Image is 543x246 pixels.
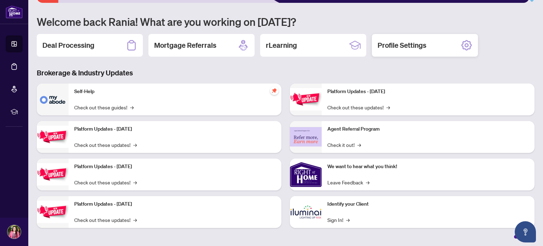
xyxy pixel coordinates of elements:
[357,141,361,149] span: →
[7,225,21,239] img: Profile Icon
[74,163,276,171] p: Platform Updates - [DATE]
[74,88,276,96] p: Self-Help
[290,159,322,190] img: We want to hear what you think!
[290,88,322,110] img: Platform Updates - June 23, 2025
[74,103,134,111] a: Check out these guides!→
[37,201,69,223] img: Platform Updates - July 8, 2025
[154,40,216,50] h2: Mortgage Referrals
[37,15,535,28] h1: Welcome back Rania! What are you working on [DATE]?
[37,126,69,148] img: Platform Updates - September 16, 2025
[133,141,137,149] span: →
[74,125,276,133] p: Platform Updates - [DATE]
[290,196,322,228] img: Identify your Client
[6,5,23,18] img: logo
[74,141,137,149] a: Check out these updates!→
[74,200,276,208] p: Platform Updates - [DATE]
[37,68,535,78] h3: Brokerage & Industry Updates
[266,40,297,50] h2: rLearning
[366,178,369,186] span: →
[327,88,529,96] p: Platform Updates - [DATE]
[327,216,350,224] a: Sign In!→
[327,178,369,186] a: Leave Feedback→
[346,216,350,224] span: →
[130,103,134,111] span: →
[386,103,390,111] span: →
[327,103,390,111] a: Check out these updates!→
[378,40,426,50] h2: Profile Settings
[327,163,529,171] p: We want to hear what you think!
[515,221,536,242] button: Open asap
[327,141,361,149] a: Check it out!→
[270,86,279,95] span: pushpin
[42,40,94,50] h2: Deal Processing
[290,127,322,147] img: Agent Referral Program
[133,216,137,224] span: →
[74,216,137,224] a: Check out these updates!→
[133,178,137,186] span: →
[37,84,69,115] img: Self-Help
[37,163,69,185] img: Platform Updates - July 21, 2025
[74,178,137,186] a: Check out these updates!→
[327,125,529,133] p: Agent Referral Program
[327,200,529,208] p: Identify your Client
